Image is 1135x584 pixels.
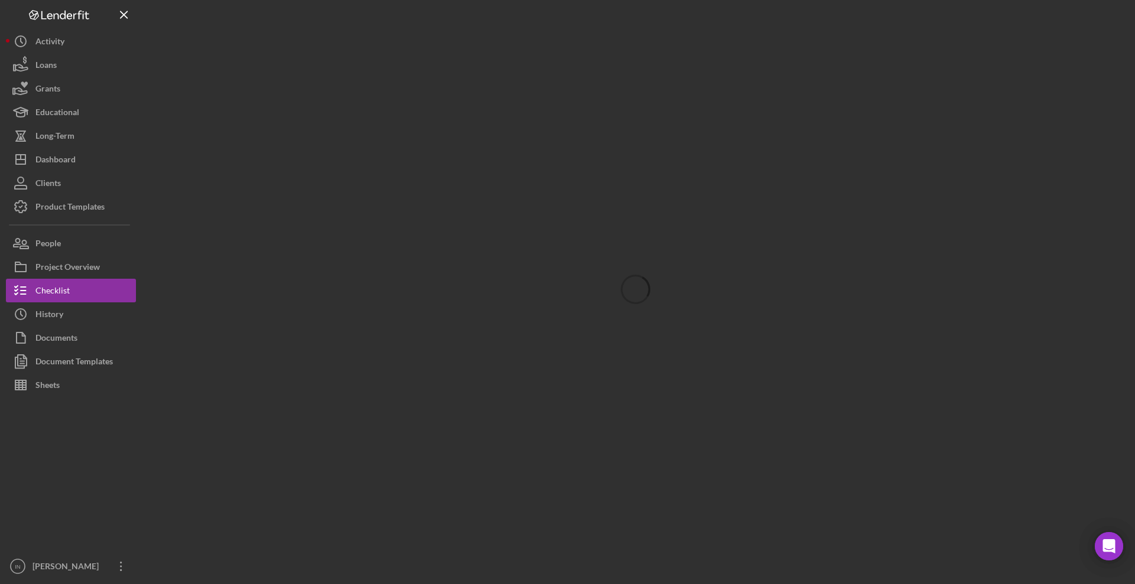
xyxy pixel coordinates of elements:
[6,77,136,100] button: Grants
[6,148,136,171] button: Dashboard
[35,171,61,198] div: Clients
[35,302,63,329] div: History
[6,30,136,53] button: Activity
[6,100,136,124] button: Educational
[35,231,61,258] div: People
[6,124,136,148] button: Long-Term
[35,373,60,400] div: Sheets
[6,350,136,373] button: Document Templates
[35,124,74,151] div: Long-Term
[35,77,60,103] div: Grants
[1095,532,1123,560] div: Open Intercom Messenger
[35,30,64,56] div: Activity
[6,195,136,218] button: Product Templates
[6,171,136,195] button: Clients
[35,195,105,221] div: Product Templates
[35,326,77,353] div: Documents
[35,148,76,174] div: Dashboard
[35,100,79,127] div: Educational
[6,326,136,350] button: Documents
[6,53,136,77] button: Loans
[15,563,21,570] text: IN
[35,53,57,80] div: Loans
[35,279,70,305] div: Checklist
[6,255,136,279] button: Project Overview
[30,554,106,581] div: [PERSON_NAME]
[6,373,136,397] button: Sheets
[6,302,136,326] button: History
[35,350,113,376] div: Document Templates
[35,255,100,282] div: Project Overview
[6,554,136,578] button: IN[PERSON_NAME]
[6,279,136,302] button: Checklist
[6,231,136,255] button: People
